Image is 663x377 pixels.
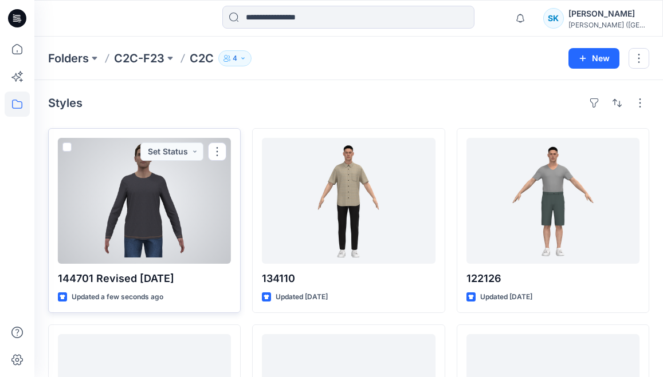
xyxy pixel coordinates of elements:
h4: Styles [48,96,83,110]
p: 144701 Revised [DATE] [58,271,231,287]
button: 4 [218,50,252,66]
a: 144701 Revised 21-08-2025 [58,138,231,264]
p: Updated a few seconds ago [72,291,163,303]
div: [PERSON_NAME] [568,7,649,21]
a: 122126 [466,138,640,264]
div: SK [543,8,564,29]
button: New [568,48,619,69]
p: 134110 [262,271,435,287]
a: C2C-F23 [114,50,164,66]
a: Folders [48,50,89,66]
p: 4 [233,52,237,65]
div: [PERSON_NAME] ([GEOGRAPHIC_DATA]) Exp... [568,21,649,29]
p: Updated [DATE] [276,291,328,303]
a: 134110 [262,138,435,264]
p: C2C [190,50,214,66]
p: Updated [DATE] [480,291,532,303]
p: 122126 [466,271,640,287]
